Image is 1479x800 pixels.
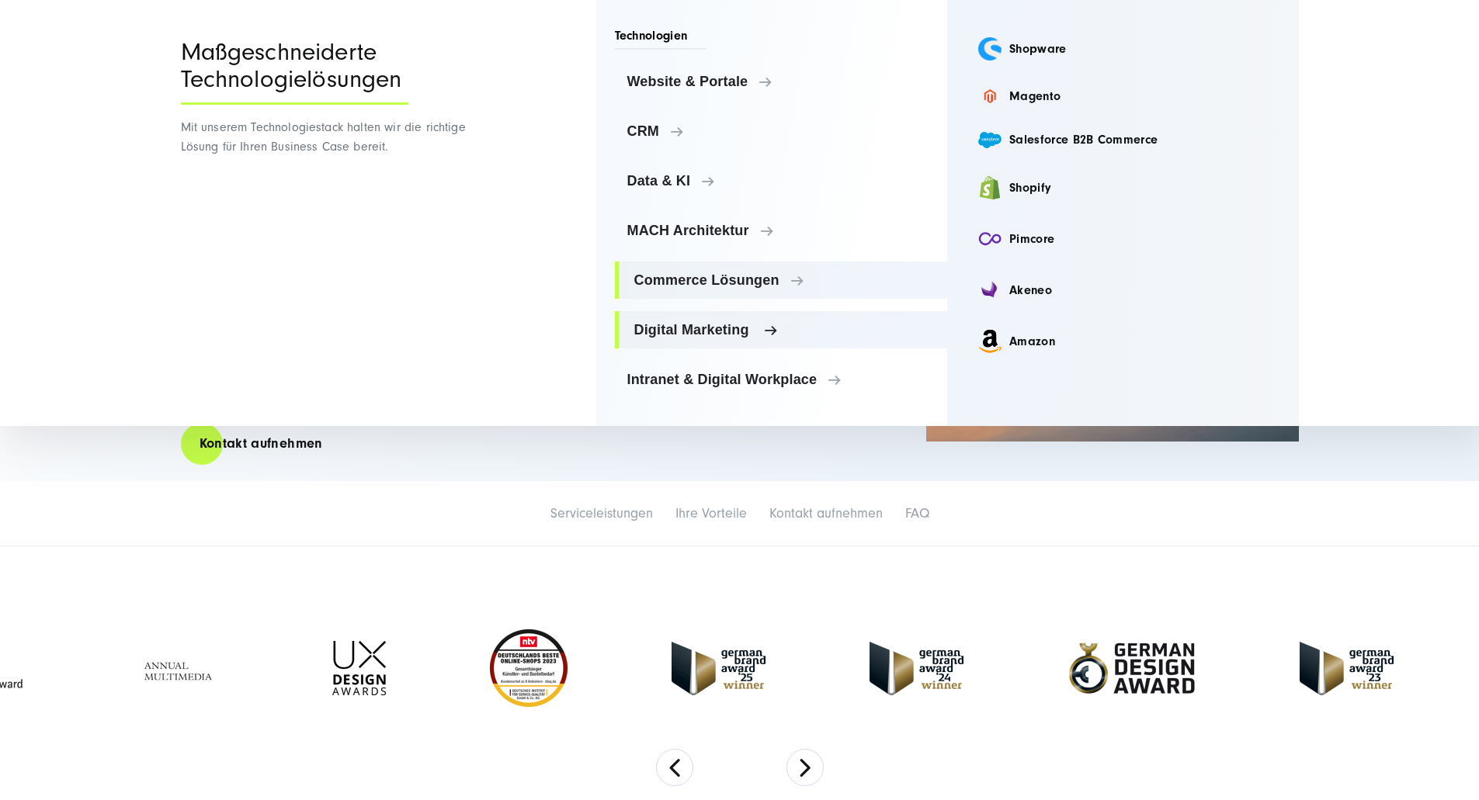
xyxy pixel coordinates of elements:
[634,272,936,288] span: Commerce Lösungen
[627,123,936,139] span: CRM
[615,212,948,249] a: MACH Architektur
[966,78,1280,115] a: Magento
[181,39,408,105] div: Maßgeschneiderte Technologielösungen
[615,361,948,398] a: Intranet & Digital Workplace
[656,749,693,786] button: Previous
[672,642,766,695] img: German Brand Award winner 2025 - Full Service Digital Agentur SUNZINET
[627,173,936,189] span: Data & KI
[615,113,948,150] a: CRM
[966,121,1280,159] a: Salesforce B2B Commerce
[181,118,472,157] p: Mit unserem Technologiestack halten wir die richtige Lösung für Ihren Business Case bereit.
[490,629,568,707] img: Deutschlands beste Online Shops 2023 - boesner - Kunde - SUNZINET
[550,505,653,521] a: Serviceleistungen
[332,641,386,695] img: UX-Design-Awards - fullservice digital agentur SUNZINET
[615,27,707,50] span: Technologien
[181,421,342,466] a: Kontakt aufnehmen
[615,162,948,199] a: Data & KI
[870,642,963,695] img: German-Brand-Award - fullservice digital agentur SUNZINET
[627,372,936,387] span: Intranet & Digital Workplace
[1300,642,1394,695] img: German Brand Award 2023 Winner - fullservice digital agentur SUNZINET
[966,319,1280,364] a: Amazon
[905,505,929,521] a: FAQ
[615,311,948,348] a: Digital Marketing
[966,268,1280,313] a: Akeneo
[615,63,948,100] a: Website & Portale
[627,74,936,89] span: Website & Portale
[627,223,936,238] span: MACH Architektur
[675,505,747,521] a: Ihre Vorteile
[615,261,948,299] a: Commerce Lösungen
[966,165,1280,210] a: Shopify
[966,216,1280,261] a: Pimcore
[1068,642,1196,695] img: German-Design-Award - fullservice digital agentur SUNZINET
[769,505,883,521] a: Kontakt aufnehmen
[966,26,1280,71] a: Shopware
[634,322,936,338] span: Digital Marketing
[786,749,824,786] button: Next
[133,641,228,695] img: Full Service Digitalagentur - Annual Multimedia Awards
